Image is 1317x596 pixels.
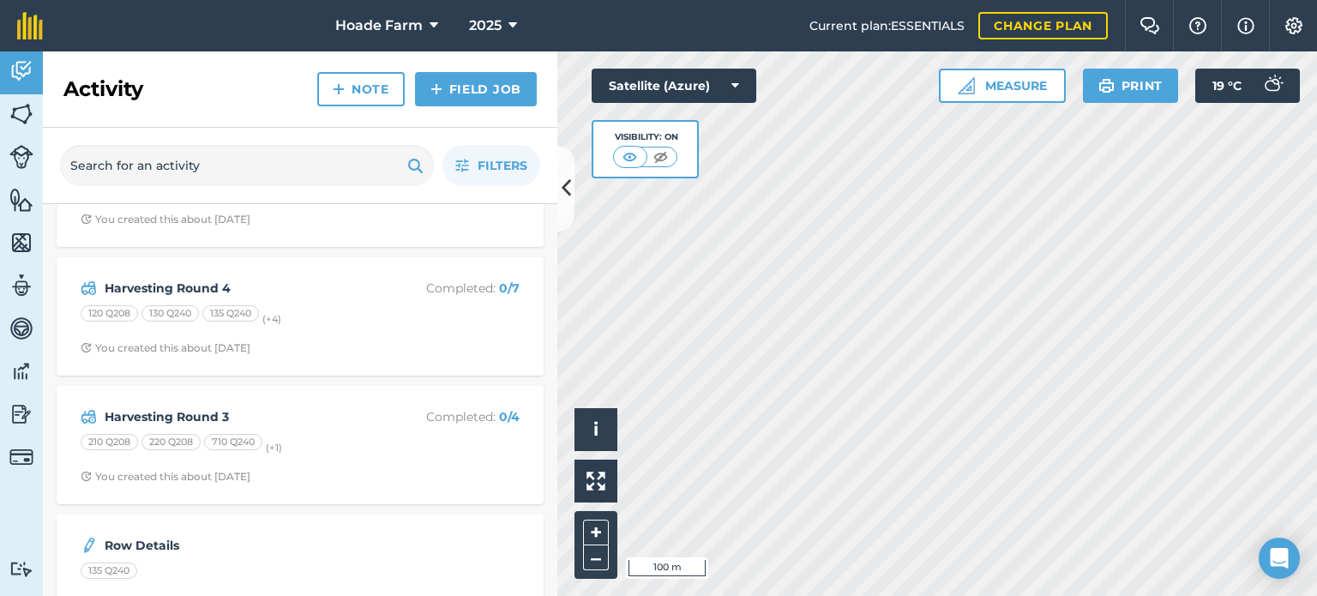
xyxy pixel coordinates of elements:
small: (+ 4 ) [262,312,281,324]
img: svg+xml;base64,PHN2ZyB4bWxucz0iaHR0cDovL3d3dy53My5vcmcvMjAwMC9zdmciIHdpZHRoPSIxOSIgaGVpZ2h0PSIyNC... [407,155,424,176]
img: svg+xml;base64,PHN2ZyB4bWxucz0iaHR0cDovL3d3dy53My5vcmcvMjAwMC9zdmciIHdpZHRoPSIxOSIgaGVpZ2h0PSIyNC... [1098,75,1115,96]
div: 130 Q240 [141,305,199,322]
img: svg+xml;base64,PD94bWwgdmVyc2lvbj0iMS4wIiBlbmNvZGluZz0idXRmLTgiPz4KPCEtLSBHZW5lcmF0b3I6IEFkb2JlIE... [9,316,33,341]
img: svg+xml;base64,PD94bWwgdmVyc2lvbj0iMS4wIiBlbmNvZGluZz0idXRmLTgiPz4KPCEtLSBHZW5lcmF0b3I6IEFkb2JlIE... [9,358,33,384]
button: Satellite (Azure) [592,69,756,103]
button: Filters [442,145,540,186]
div: 710 Q240 [204,434,262,451]
input: Search for an activity [60,145,434,186]
span: Current plan : ESSENTIALS [809,16,965,35]
img: Clock with arrow pointing clockwise [81,214,92,225]
div: 120 Q208 [81,305,138,322]
img: svg+xml;base64,PD94bWwgdmVyc2lvbj0iMS4wIiBlbmNvZGluZz0idXRmLTgiPz4KPCEtLSBHZW5lcmF0b3I6IEFkb2JlIE... [9,445,33,469]
button: Measure [939,69,1066,103]
div: Open Intercom Messenger [1259,538,1300,579]
img: svg+xml;base64,PHN2ZyB4bWxucz0iaHR0cDovL3d3dy53My5vcmcvMjAwMC9zdmciIHdpZHRoPSI1NiIgaGVpZ2h0PSI2MC... [9,101,33,127]
span: 2025 [469,15,502,36]
img: fieldmargin Logo [17,12,43,39]
img: svg+xml;base64,PHN2ZyB4bWxucz0iaHR0cDovL3d3dy53My5vcmcvMjAwMC9zdmciIHdpZHRoPSI1MCIgaGVpZ2h0PSI0MC... [619,148,640,166]
img: svg+xml;base64,PD94bWwgdmVyc2lvbj0iMS4wIiBlbmNvZGluZz0idXRmLTgiPz4KPCEtLSBHZW5lcmF0b3I6IEFkb2JlIE... [9,401,33,427]
img: svg+xml;base64,PD94bWwgdmVyc2lvbj0iMS4wIiBlbmNvZGluZz0idXRmLTgiPz4KPCEtLSBHZW5lcmF0b3I6IEFkb2JlIE... [81,406,97,427]
div: You created this about [DATE] [81,213,250,226]
div: 135 Q240 [202,305,259,322]
img: Clock with arrow pointing clockwise [81,471,92,482]
div: Visibility: On [613,130,678,144]
span: Filters [478,156,527,175]
small: (+ 1 ) [266,441,282,453]
img: Ruler icon [958,77,975,94]
div: 210 Q208 [81,434,138,451]
p: Completed : [383,279,520,298]
button: 19 °C [1195,69,1300,103]
a: Harvesting Round 4Completed: 0/7120 Q208130 Q240135 Q240(+4)Clock with arrow pointing clockwiseYo... [67,268,533,365]
div: 135 Q240 [81,563,137,580]
span: 19 ° C [1212,69,1242,103]
a: Note [317,72,405,106]
img: A cog icon [1284,17,1304,34]
img: svg+xml;base64,PD94bWwgdmVyc2lvbj0iMS4wIiBlbmNvZGluZz0idXRmLTgiPz4KPCEtLSBHZW5lcmF0b3I6IEFkb2JlIE... [81,535,98,556]
button: – [583,545,609,570]
button: + [583,520,609,545]
h2: Activity [63,75,143,103]
img: Clock with arrow pointing clockwise [81,342,92,353]
span: i [593,418,598,440]
img: svg+xml;base64,PHN2ZyB4bWxucz0iaHR0cDovL3d3dy53My5vcmcvMjAwMC9zdmciIHdpZHRoPSIxNyIgaGVpZ2h0PSIxNy... [1237,15,1254,36]
strong: Row Details [105,536,376,555]
a: Field Job [415,72,537,106]
strong: Harvesting Round 3 [105,407,376,426]
img: svg+xml;base64,PHN2ZyB4bWxucz0iaHR0cDovL3d3dy53My5vcmcvMjAwMC9zdmciIHdpZHRoPSIxNCIgaGVpZ2h0PSIyNC... [333,79,345,99]
img: svg+xml;base64,PD94bWwgdmVyc2lvbj0iMS4wIiBlbmNvZGluZz0idXRmLTgiPz4KPCEtLSBHZW5lcmF0b3I6IEFkb2JlIE... [1255,69,1290,103]
img: svg+xml;base64,PD94bWwgdmVyc2lvbj0iMS4wIiBlbmNvZGluZz0idXRmLTgiPz4KPCEtLSBHZW5lcmF0b3I6IEFkb2JlIE... [9,561,33,577]
img: svg+xml;base64,PHN2ZyB4bWxucz0iaHR0cDovL3d3dy53My5vcmcvMjAwMC9zdmciIHdpZHRoPSI1MCIgaGVpZ2h0PSI0MC... [650,148,671,166]
img: A question mark icon [1188,17,1208,34]
div: You created this about [DATE] [81,341,250,355]
div: You created this about [DATE] [81,470,250,484]
strong: 0 / 7 [499,280,520,296]
img: svg+xml;base64,PHN2ZyB4bWxucz0iaHR0cDovL3d3dy53My5vcmcvMjAwMC9zdmciIHdpZHRoPSI1NiIgaGVpZ2h0PSI2MC... [9,187,33,213]
button: Print [1083,69,1179,103]
img: svg+xml;base64,PD94bWwgdmVyc2lvbj0iMS4wIiBlbmNvZGluZz0idXRmLTgiPz4KPCEtLSBHZW5lcmF0b3I6IEFkb2JlIE... [9,273,33,298]
p: Completed : [383,407,520,426]
strong: 0 / 4 [499,409,520,424]
a: Change plan [978,12,1108,39]
img: svg+xml;base64,PD94bWwgdmVyc2lvbj0iMS4wIiBlbmNvZGluZz0idXRmLTgiPz4KPCEtLSBHZW5lcmF0b3I6IEFkb2JlIE... [9,58,33,84]
span: Hoade Farm [335,15,423,36]
img: svg+xml;base64,PHN2ZyB4bWxucz0iaHR0cDovL3d3dy53My5vcmcvMjAwMC9zdmciIHdpZHRoPSIxNCIgaGVpZ2h0PSIyNC... [430,79,442,99]
strong: Harvesting Round 4 [105,279,376,298]
img: Four arrows, one pointing top left, one top right, one bottom right and the last bottom left [586,472,605,491]
img: svg+xml;base64,PD94bWwgdmVyc2lvbj0iMS4wIiBlbmNvZGluZz0idXRmLTgiPz4KPCEtLSBHZW5lcmF0b3I6IEFkb2JlIE... [81,278,97,298]
button: i [574,408,617,451]
img: svg+xml;base64,PHN2ZyB4bWxucz0iaHR0cDovL3d3dy53My5vcmcvMjAwMC9zdmciIHdpZHRoPSI1NiIgaGVpZ2h0PSI2MC... [9,230,33,256]
div: 220 Q208 [141,434,201,451]
img: Two speech bubbles overlapping with the left bubble in the forefront [1140,17,1160,34]
img: svg+xml;base64,PD94bWwgdmVyc2lvbj0iMS4wIiBlbmNvZGluZz0idXRmLTgiPz4KPCEtLSBHZW5lcmF0b3I6IEFkb2JlIE... [9,145,33,169]
a: Harvesting Round 3Completed: 0/4210 Q208220 Q208710 Q240(+1)Clock with arrow pointing clockwiseYo... [67,396,533,494]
